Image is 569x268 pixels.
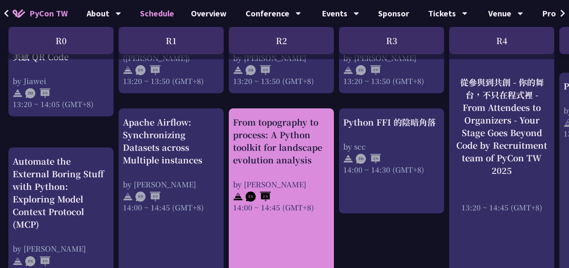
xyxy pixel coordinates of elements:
[233,202,330,213] div: 14:00 ~ 14:45 (GMT+8)
[343,65,353,75] img: svg+xml;base64,PHN2ZyB4bWxucz0iaHR0cDovL3d3dy53My5vcmcvMjAwMC9zdmciIHdpZHRoPSIyNCIgaGVpZ2h0PSIyNC...
[4,3,76,24] a: PyCon TW
[13,89,23,99] img: svg+xml;base64,PHN2ZyB4bWxucz0iaHR0cDovL3d3dy53My5vcmcvMjAwMC9zdmciIHdpZHRoPSIyNCIgaGVpZ2h0PSIyNC...
[8,27,114,54] div: R0
[356,154,381,164] img: ZHEN.371966e.svg
[233,192,243,202] img: svg+xml;base64,PHN2ZyB4bWxucz0iaHR0cDovL3d3dy53My5vcmcvMjAwMC9zdmciIHdpZHRoPSIyNCIgaGVpZ2h0PSIyNC...
[246,65,271,75] img: ZHEN.371966e.svg
[246,192,271,202] img: ENEN.5a408d1.svg
[13,155,109,231] div: Automate the External Boring Stuff with Python: Exploring Model Context Protocol (MCP)
[13,76,109,86] div: by Jiawei
[123,116,220,166] div: Apache Airflow: Synchronizing Datasets across Multiple instances
[123,116,220,213] a: Apache Airflow: Synchronizing Datasets across Multiple instances by [PERSON_NAME] 14:00 ~ 14:45 (...
[13,9,25,18] img: Home icon of PyCon TW 2025
[135,65,161,75] img: ENEN.5a408d1.svg
[135,192,161,202] img: ENEN.5a408d1.svg
[123,76,220,86] div: 13:20 ~ 13:50 (GMT+8)
[123,202,220,213] div: 14:00 ~ 14:45 (GMT+8)
[119,27,224,54] div: R1
[29,7,68,20] span: PyCon TW
[233,179,330,189] div: by [PERSON_NAME]
[449,27,554,54] div: R4
[13,256,23,266] img: svg+xml;base64,PHN2ZyB4bWxucz0iaHR0cDovL3d3dy53My5vcmcvMjAwMC9zdmciIHdpZHRoPSIyNCIgaGVpZ2h0PSIyNC...
[453,76,550,176] div: 從參與到共創 - 你的舞台，不只在程式裡 - From Attendees to Organizers - Your Stage Goes Beyond Code by Recruitment ...
[343,164,440,175] div: 14:00 ~ 14:30 (GMT+8)
[343,154,353,164] img: svg+xml;base64,PHN2ZyB4bWxucz0iaHR0cDovL3d3dy53My5vcmcvMjAwMC9zdmciIHdpZHRoPSIyNCIgaGVpZ2h0PSIyNC...
[233,65,243,75] img: svg+xml;base64,PHN2ZyB4bWxucz0iaHR0cDovL3d3dy53My5vcmcvMjAwMC9zdmciIHdpZHRoPSIyNCIgaGVpZ2h0PSIyNC...
[343,116,440,129] div: Python FFI 的陰暗角落
[229,27,334,54] div: R2
[233,116,330,213] a: From topography to process: A Python toolkit for landscape evolution analysis by [PERSON_NAME] 14...
[123,192,133,202] img: svg+xml;base64,PHN2ZyB4bWxucz0iaHR0cDovL3d3dy53My5vcmcvMjAwMC9zdmciIHdpZHRoPSIyNCIgaGVpZ2h0PSIyNC...
[123,65,133,75] img: svg+xml;base64,PHN2ZyB4bWxucz0iaHR0cDovL3d3dy53My5vcmcvMjAwMC9zdmciIHdpZHRoPSIyNCIgaGVpZ2h0PSIyNC...
[343,76,440,86] div: 13:20 ~ 13:50 (GMT+8)
[25,256,50,266] img: ENEN.5a408d1.svg
[453,202,550,212] div: 13:20 ~ 14:45 (GMT+8)
[123,179,220,189] div: by [PERSON_NAME]
[25,89,50,99] img: ZHEN.371966e.svg
[343,116,440,175] a: Python FFI 的陰暗角落 by scc 14:00 ~ 14:30 (GMT+8)
[343,141,440,152] div: by scc
[339,27,444,54] div: R3
[13,243,109,254] div: by [PERSON_NAME]
[233,76,330,86] div: 13:20 ~ 13:50 (GMT+8)
[356,65,381,75] img: ENEN.5a408d1.svg
[233,116,330,166] div: From topography to process: A Python toolkit for landscape evolution analysis
[13,99,109,109] div: 13:20 ~ 14:05 (GMT+8)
